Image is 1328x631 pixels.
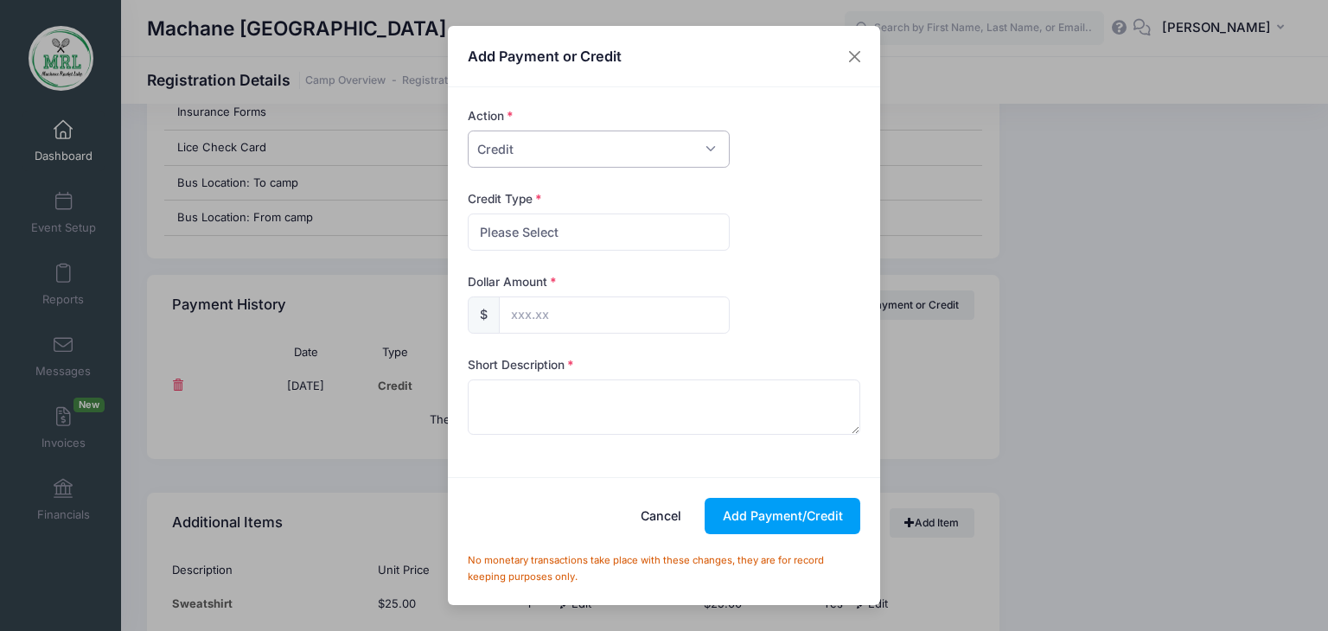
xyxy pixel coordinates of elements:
button: Close [840,41,871,72]
label: Action [468,107,514,124]
input: xxx.xx [499,296,730,334]
small: No monetary transactions take place with these changes, they are for record keeping purposes only. [468,554,824,583]
h4: Add Payment or Credit [468,46,622,67]
label: Credit Type [468,190,542,207]
button: Add Payment/Credit [705,498,860,535]
label: Short Description [468,356,574,373]
div: $ [468,296,500,334]
label: Dollar Amount [468,273,557,290]
button: Cancel [623,498,699,535]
